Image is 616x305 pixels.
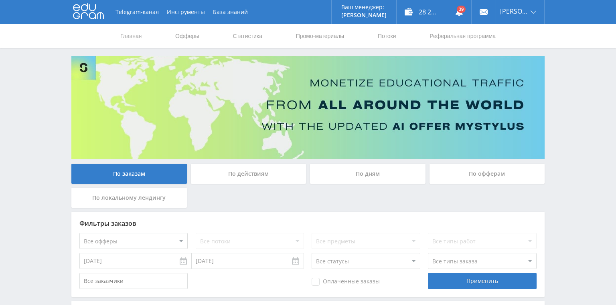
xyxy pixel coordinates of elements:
[310,164,426,184] div: По дням
[191,164,306,184] div: По действиям
[429,24,496,48] a: Реферальная программа
[377,24,397,48] a: Потоки
[430,164,545,184] div: По офферам
[79,273,188,289] input: Все заказчики
[120,24,142,48] a: Главная
[500,8,528,14] span: [PERSON_NAME]
[341,4,387,10] p: Ваш менеджер:
[295,24,345,48] a: Промо-материалы
[71,56,545,159] img: Banner
[232,24,263,48] a: Статистика
[71,164,187,184] div: По заказам
[341,12,387,18] p: [PERSON_NAME]
[428,273,536,289] div: Применить
[312,278,380,286] span: Оплаченные заказы
[71,188,187,208] div: По локальному лендингу
[79,220,537,227] div: Фильтры заказов
[174,24,200,48] a: Офферы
